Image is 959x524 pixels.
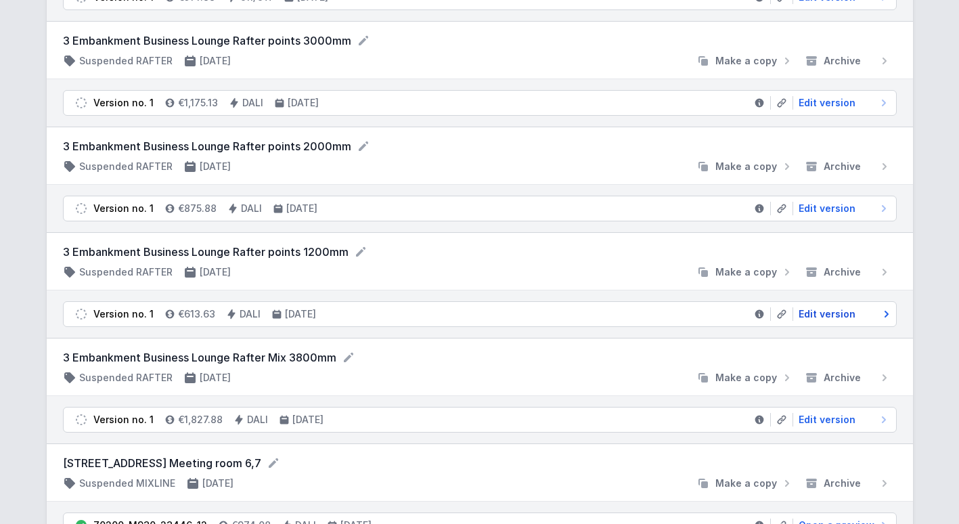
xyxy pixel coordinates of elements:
form: 3 Embankment Business Lounge Rafter points 2000mm [63,138,897,154]
span: Archive [824,371,861,385]
h4: €1,175.13 [178,96,218,110]
h4: DALI [240,307,261,321]
span: Edit version [799,96,855,110]
button: Archive [799,265,897,279]
span: Archive [824,160,861,173]
h4: DALI [247,413,268,427]
button: Rename project [354,245,367,259]
h4: Suspended RAFTER [79,160,173,173]
button: Rename project [342,351,355,364]
button: Make a copy [691,371,799,385]
form: 3 Embankment Business Lounge Rafter Mix 3800mm [63,349,897,366]
form: [STREET_ADDRESS] Meeting room 6,7 [63,455,897,471]
button: Rename project [267,456,280,470]
a: Edit version [793,413,891,427]
div: Version no. 1 [93,307,154,321]
h4: [DATE] [288,96,319,110]
span: Make a copy [715,54,777,68]
span: Edit version [799,202,855,215]
div: Version no. 1 [93,413,154,427]
span: Edit version [799,413,855,427]
div: Version no. 1 [93,202,154,215]
h4: DALI [241,202,262,215]
h4: DALI [242,96,263,110]
h4: [DATE] [200,160,231,173]
button: Archive [799,54,897,68]
span: Archive [824,477,861,490]
h4: €613.63 [178,307,215,321]
h4: [DATE] [285,307,316,321]
span: Make a copy [715,265,777,279]
h4: €875.88 [178,202,217,215]
a: Edit version [793,307,891,321]
button: Archive [799,160,897,173]
span: Make a copy [715,371,777,385]
h4: [DATE] [292,413,324,427]
h4: [DATE] [200,54,231,68]
button: Make a copy [691,160,799,173]
h4: Suspended RAFTER [79,54,173,68]
h4: [DATE] [200,265,231,279]
button: Archive [799,477,897,490]
a: Edit version [793,96,891,110]
a: Edit version [793,202,891,215]
span: Archive [824,265,861,279]
h4: [DATE] [200,371,231,385]
div: Version no. 1 [93,96,154,110]
button: Make a copy [691,477,799,490]
img: draft.svg [74,96,88,110]
h4: Suspended RAFTER [79,371,173,385]
img: draft.svg [74,307,88,321]
span: Make a copy [715,477,777,490]
button: Make a copy [691,265,799,279]
form: 3 Embankment Business Lounge Rafter points 1200mm [63,244,897,260]
h4: €1,827.88 [178,413,223,427]
h4: [DATE] [202,477,233,490]
span: Archive [824,54,861,68]
h4: Suspended MIXLINE [79,477,175,490]
img: draft.svg [74,202,88,215]
h4: [DATE] [286,202,317,215]
button: Archive [799,371,897,385]
button: Rename project [357,34,370,47]
form: 3 Embankment Business Lounge Rafter points 3000mm [63,32,897,49]
span: Edit version [799,307,855,321]
img: draft.svg [74,413,88,427]
span: Make a copy [715,160,777,173]
h4: Suspended RAFTER [79,265,173,279]
button: Rename project [357,139,370,153]
button: Make a copy [691,54,799,68]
